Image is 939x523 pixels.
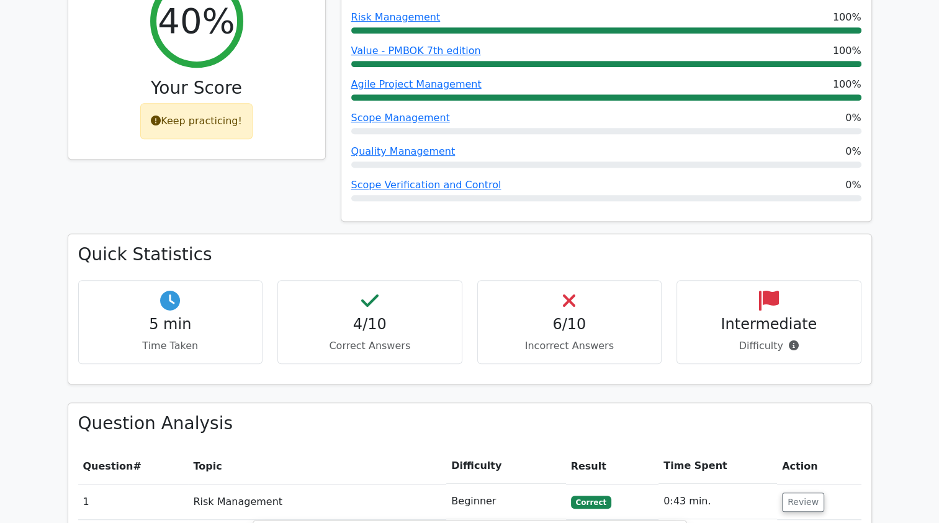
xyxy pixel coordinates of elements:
[845,144,861,159] span: 0%
[78,78,315,99] h3: Your Score
[777,448,861,484] th: Action
[288,339,452,353] p: Correct Answers
[687,316,851,334] h4: Intermediate
[571,496,611,508] span: Correct
[446,484,565,519] td: Beginner
[782,493,824,512] button: Review
[845,111,861,125] span: 0%
[78,244,861,265] h3: Quick Statistics
[845,178,861,193] span: 0%
[188,448,446,484] th: Topic
[89,339,253,353] p: Time Taken
[351,45,481,57] a: Value - PMBOK 7th edition
[351,112,450,124] a: Scope Management
[351,11,441,23] a: Risk Management
[78,448,189,484] th: #
[658,484,777,519] td: 0:43 min.
[89,316,253,334] h4: 5 min
[188,484,446,519] td: Risk Management
[687,339,851,353] p: Difficulty
[488,339,652,353] p: Incorrect Answers
[83,460,133,472] span: Question
[288,316,452,334] h4: 4/10
[78,484,189,519] td: 1
[833,43,861,58] span: 100%
[833,77,861,92] span: 100%
[78,413,861,434] h3: Question Analysis
[446,448,565,484] th: Difficulty
[658,448,777,484] th: Time Spent
[351,145,456,157] a: Quality Management
[351,78,482,90] a: Agile Project Management
[833,10,861,25] span: 100%
[351,179,501,191] a: Scope Verification and Control
[140,103,253,139] div: Keep practicing!
[566,448,659,484] th: Result
[488,316,652,334] h4: 6/10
